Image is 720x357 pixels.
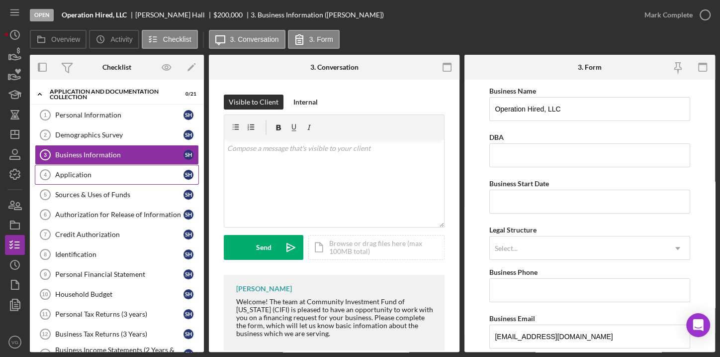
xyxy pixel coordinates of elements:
[489,179,549,188] label: Business Start Date
[55,111,183,119] div: Personal Information
[634,5,715,25] button: Mark Complete
[495,244,518,252] div: Select...
[489,87,536,95] label: Business Name
[209,30,285,49] button: 3. Conversation
[183,210,193,220] div: S H
[42,331,48,337] tspan: 12
[62,11,127,19] b: Operation Hired, LLC
[55,270,183,278] div: Personal Financial Statement
[489,314,535,323] label: Business Email
[55,290,183,298] div: Household Budget
[183,249,193,259] div: S H
[30,9,54,21] div: Open
[44,132,47,138] tspan: 2
[44,192,47,198] tspan: 5
[42,351,48,357] tspan: 13
[55,310,183,318] div: Personal Tax Returns (3 years)
[42,311,48,317] tspan: 11
[35,284,199,304] a: 10Household BudgetSH
[35,125,199,145] a: 2Demographics SurveySH
[30,30,87,49] button: Overview
[35,185,199,205] a: 5Sources & Uses of FundsSH
[229,95,278,110] div: Visible to Client
[55,211,183,219] div: Authorization for Release of Information
[11,340,18,345] text: VG
[578,63,602,71] div: 3. Form
[35,205,199,225] a: 6Authorization for Release of InformationSH
[236,285,292,293] div: [PERSON_NAME]
[183,230,193,239] div: S H
[35,304,199,324] a: 11Personal Tax Returns (3 years)SH
[55,250,183,258] div: Identification
[224,95,283,110] button: Visible to Client
[251,11,384,19] div: 3. Business Information ([PERSON_NAME])
[35,145,199,165] a: 3Business InformationSH
[35,324,199,344] a: 12Business Tax Returns (3 Years)SH
[179,91,196,97] div: 0 / 21
[44,271,47,277] tspan: 9
[224,235,303,260] button: Send
[686,313,710,337] div: Open Intercom Messenger
[44,212,47,218] tspan: 6
[489,268,538,276] label: Business Phone
[142,30,198,49] button: Checklist
[183,170,193,180] div: S H
[236,298,435,338] div: Welcome! The team at Community Investment Fund of [US_STATE] (CIFI) is pleased to have an opportu...
[288,30,340,49] button: 3. Form
[102,63,131,71] div: Checklist
[213,10,243,19] span: $200,000
[183,150,193,160] div: S H
[51,35,80,43] label: Overview
[309,35,333,43] label: 3. Form
[35,244,199,264] a: 8IdentificationSH
[135,11,213,19] div: [PERSON_NAME] Hall
[44,172,47,178] tspan: 4
[55,131,183,139] div: Demographics Survey
[55,191,183,199] div: Sources & Uses of Funds
[35,225,199,244] a: 7Credit AuthorizationSH
[288,95,323,110] button: Internal
[293,95,318,110] div: Internal
[644,5,693,25] div: Mark Complete
[44,152,47,158] tspan: 3
[110,35,132,43] label: Activity
[42,291,48,297] tspan: 10
[35,105,199,125] a: 1Personal InformationSH
[55,151,183,159] div: Business Information
[489,133,504,141] label: DBA
[163,35,191,43] label: Checklist
[183,130,193,140] div: S H
[44,232,47,238] tspan: 7
[256,235,271,260] div: Send
[89,30,139,49] button: Activity
[183,309,193,319] div: S H
[55,171,183,179] div: Application
[50,89,172,100] div: Application and Documentation Collection
[183,289,193,299] div: S H
[35,165,199,185] a: 4ApplicationSH
[35,264,199,284] a: 9Personal Financial StatementSH
[44,112,47,118] tspan: 1
[183,190,193,200] div: S H
[310,63,359,71] div: 3. Conversation
[5,332,25,352] button: VG
[230,35,279,43] label: 3. Conversation
[183,269,193,279] div: S H
[44,251,47,257] tspan: 8
[183,110,193,120] div: S H
[55,330,183,338] div: Business Tax Returns (3 Years)
[55,231,183,238] div: Credit Authorization
[183,329,193,339] div: S H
